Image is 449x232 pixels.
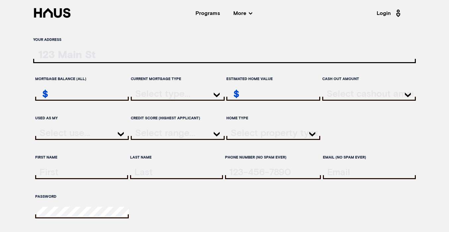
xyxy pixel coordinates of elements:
a: Programs [195,11,220,16]
label: Estimated home value [226,73,320,85]
div: $ [228,89,239,100]
input: estimatedHomeValue [228,89,320,99]
label: Your address [33,34,416,46]
a: Login [377,8,403,19]
input: ratesLocationInput [33,50,416,63]
input: password [37,207,129,216]
label: Home Type [226,112,320,124]
input: firstName [37,168,128,177]
label: Credit score (highest applicant) [131,112,225,124]
input: tel [227,168,321,177]
label: Email (no spam ever) [323,152,416,163]
label: Last Name [130,152,223,163]
span: More [233,11,252,16]
div: $ [37,89,48,100]
label: Password [35,191,129,202]
label: Used as my [35,112,129,124]
label: Phone Number (no spam ever) [225,152,321,163]
label: Current mortgage type [131,73,225,85]
input: remainingMortgageAmount [37,89,129,99]
label: Mortgage balance (all) [35,73,129,85]
input: email [325,168,416,177]
input: lastName [132,168,223,177]
label: Cash out Amount [322,73,416,85]
label: First Name [35,152,128,163]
